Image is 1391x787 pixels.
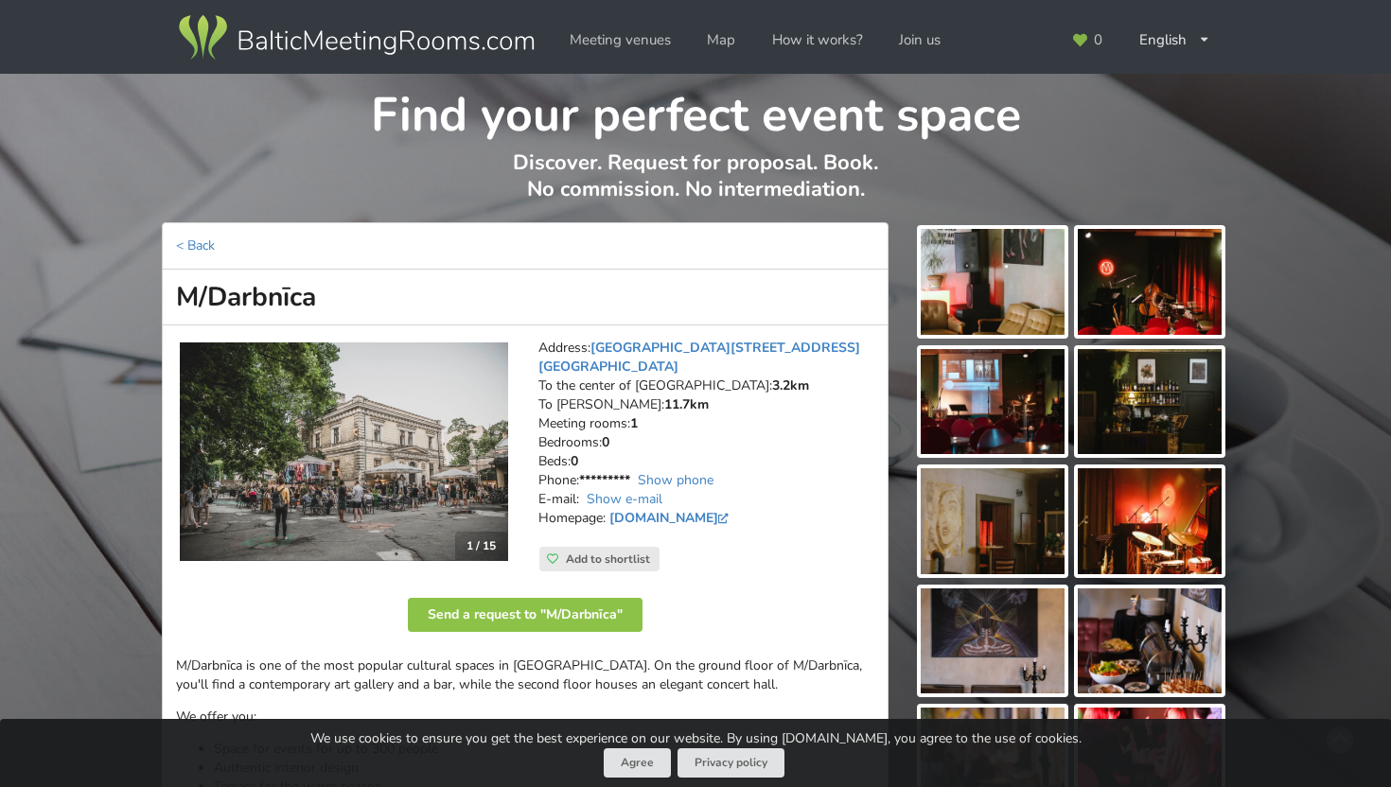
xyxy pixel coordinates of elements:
a: How it works? [759,22,876,59]
img: M/Darbnīca | Riga | Event place - gallery picture [1078,349,1222,455]
img: M/Darbnīca | Riga | Event place - gallery picture [921,468,1065,574]
a: Meeting venues [556,22,684,59]
p: M/Darbnīca is one of the most popular cultural spaces in [GEOGRAPHIC_DATA]. On the ground floor o... [176,656,874,694]
strong: 11.7km [664,395,709,413]
img: Baltic Meeting Rooms [175,11,537,64]
a: [GEOGRAPHIC_DATA][STREET_ADDRESS][GEOGRAPHIC_DATA] [538,339,860,376]
strong: 0 [602,433,609,451]
img: M/Darbnīca | Riga | Event place - gallery picture [1078,588,1222,694]
a: Show phone [638,471,713,489]
img: Historic event venue | Riga | M/Darbnīca [180,342,508,562]
span: 0 [1094,33,1102,47]
a: Map [694,22,748,59]
address: Address: To the center of [GEOGRAPHIC_DATA]: To [PERSON_NAME]: Meeting rooms: Bedrooms: Beds: Pho... [538,339,874,547]
button: Send a request to "M/Darbnīca" [408,598,643,632]
div: English [1126,22,1224,59]
p: We offer you: [176,708,874,726]
h1: M/Darbnīca [162,270,889,325]
button: Agree [604,748,671,778]
a: Privacy policy [678,748,784,778]
a: Show e-mail [587,490,662,508]
img: M/Darbnīca | Riga | Event place - gallery picture [1078,468,1222,574]
a: Join us [886,22,954,59]
a: [DOMAIN_NAME] [609,509,733,527]
img: M/Darbnīca | Riga | Event place - gallery picture [921,229,1065,335]
strong: 0 [571,452,578,470]
strong: 1 [630,414,638,432]
div: 1 / 15 [455,532,507,560]
img: M/Darbnīca | Riga | Event place - gallery picture [921,349,1065,455]
p: Discover. Request for proposal. Book. No commission. No intermediation. [163,149,1229,222]
span: Add to shortlist [566,551,650,567]
a: Historic event venue | Riga | M/Darbnīca 1 / 15 [180,342,508,562]
img: M/Darbnīca | Riga | Event place - gallery picture [1078,229,1222,335]
strong: 3.2km [772,376,809,394]
a: < Back [176,236,215,254]
h1: Find your perfect event space [163,74,1229,146]
img: M/Darbnīca | Riga | Event place - gallery picture [921,588,1065,694]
